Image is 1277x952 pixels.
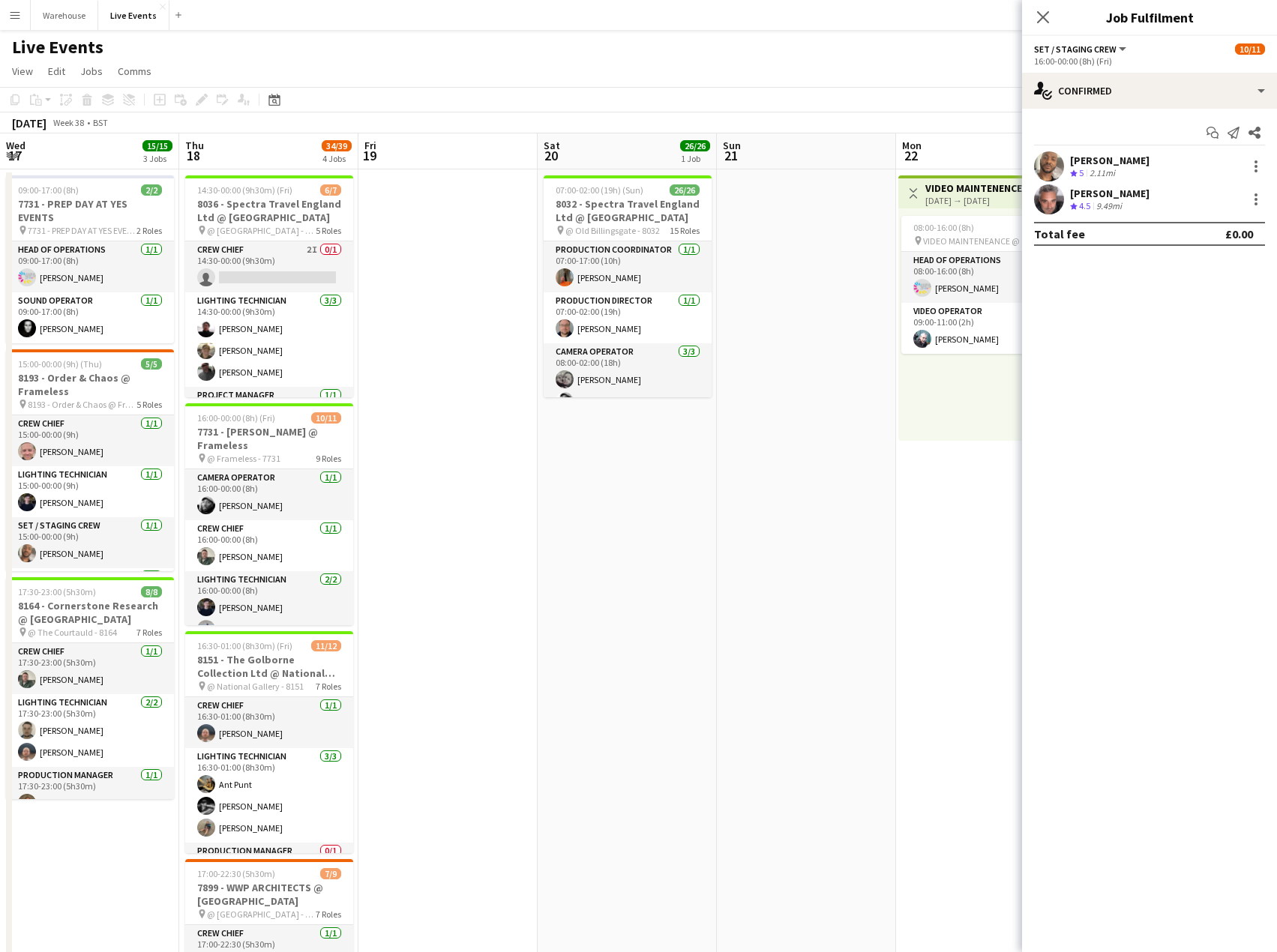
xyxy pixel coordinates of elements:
app-job-card: 15:00-00:00 (9h) (Thu)5/58193 - Order & Chaos @ Frameless 8193 - Order & Chaos @ Frameless5 Roles... [6,349,174,571]
span: 7 Roles [136,627,162,638]
div: 17:30-23:00 (5h30m)8/88164 - Cornerstone Research @ [GEOGRAPHIC_DATA] @ The Courtauld - 81647 Rol... [6,577,174,799]
app-card-role: Production Manager0/1 [185,843,353,894]
span: 07:00-02:00 (19h) (Sun) [556,184,643,196]
app-card-role: Set / Staging Crew1/115:00-00:00 (9h)[PERSON_NAME] [6,517,174,568]
span: 34/39 [322,140,352,151]
span: 5 Roles [316,225,341,236]
span: 4.5 [1079,200,1090,211]
button: Live Events [98,1,169,30]
span: @ [GEOGRAPHIC_DATA] - 7899 [207,909,316,920]
app-job-card: 14:30-00:00 (9h30m) (Fri)6/78036 - Spectra Travel England Ltd @ [GEOGRAPHIC_DATA] @ [GEOGRAPHIC_D... [185,175,353,397]
span: View [12,64,33,78]
span: @ The Courtauld - 8164 [28,627,117,638]
div: 16:00-00:00 (8h) (Fri)10/117731 - [PERSON_NAME] @ Frameless @ Frameless - 77319 RolesCamera Opera... [185,403,353,625]
span: 11/12 [311,640,341,651]
button: Warehouse [31,1,98,30]
app-card-role: Crew Chief1/117:30-23:00 (5h30m)[PERSON_NAME] [6,643,174,694]
span: VIDEO MAINTENEANCE @ YES EVENTS [923,235,1032,247]
h3: 8151 - The Golborne Collection Ltd @ National Gallery [185,653,353,680]
div: 3 Jobs [143,153,172,164]
app-card-role: Crew Chief2I0/114:30-00:00 (9h30m) [185,241,353,292]
span: Sun [723,139,741,152]
span: 7 Roles [316,909,341,920]
span: Edit [48,64,65,78]
div: [PERSON_NAME] [1070,154,1150,167]
span: 16:30-01:00 (8h30m) (Fri) [197,640,292,651]
button: Set / Staging Crew [1034,43,1129,55]
span: @ National Gallery - 8151 [207,681,304,692]
span: 5 Roles [136,399,162,410]
a: Edit [42,61,71,81]
span: 7/9 [320,868,341,879]
div: [PERSON_NAME] [1070,187,1150,200]
span: 8193 - Order & Chaos @ Frameless [28,399,136,410]
app-job-card: 07:00-02:00 (19h) (Sun)26/268032 - Spectra Travel England Ltd @ [GEOGRAPHIC_DATA] @ Old Billingsg... [544,175,712,397]
app-job-card: 16:30-01:00 (8h30m) (Fri)11/128151 - The Golborne Collection Ltd @ National Gallery @ National Ga... [185,631,353,853]
app-card-role: Project Manager1/1 [185,387,353,438]
span: 7731 - PREP DAY AT YES EVENTS [28,225,136,236]
span: 16:00-00:00 (8h) (Fri) [197,412,275,424]
h3: Job Fulfilment [1022,7,1277,27]
h3: 7731 - PREP DAY AT YES EVENTS [6,197,174,224]
span: 8/8 [141,586,162,597]
app-card-role: Lighting Technician3/316:30-01:00 (8h30m)Ant Punt[PERSON_NAME][PERSON_NAME] [185,748,353,843]
div: BST [93,117,108,128]
app-card-role: Crew Chief1/115:00-00:00 (9h)[PERSON_NAME] [6,415,174,466]
span: 17:00-22:30 (5h30m) [197,868,275,879]
span: 17:30-23:00 (5h30m) [18,586,96,597]
span: Wed [6,139,25,152]
div: [DATE] → [DATE] [925,195,1037,206]
h3: 8193 - Order & Chaos @ Frameless [6,371,174,398]
span: 21 [721,147,741,164]
a: View [6,61,39,81]
span: 15:00-00:00 (9h) (Thu) [18,358,102,370]
span: 15/15 [142,140,172,151]
h3: 8164 - Cornerstone Research @ [GEOGRAPHIC_DATA] [6,599,174,626]
span: @ Old Billingsgate - 8032 [565,225,660,236]
span: 18 [183,147,204,164]
app-card-role: Head of Operations1/109:00-17:00 (8h)[PERSON_NAME] [6,241,174,292]
span: 09:00-17:00 (8h) [18,184,79,196]
app-card-role: Production Manager1/117:30-23:00 (5h30m)[PERSON_NAME] [6,767,174,818]
app-card-role: Lighting Technician1/115:00-00:00 (9h)[PERSON_NAME] [6,466,174,517]
span: 26/26 [670,184,700,196]
span: Jobs [80,64,103,78]
app-card-role: Head of Operations1/108:00-16:00 (8h)[PERSON_NAME] [901,252,1069,303]
div: £0.00 [1225,226,1253,241]
h3: 7899 - WWP ARCHITECTS @ [GEOGRAPHIC_DATA] [185,881,353,908]
app-card-role: Sound Operator1/109:00-17:00 (8h)[PERSON_NAME] [6,292,174,343]
div: 2.11mi [1087,167,1118,180]
h1: Live Events [12,36,103,58]
h3: VIDEO MAINTENENCE AT YES EVENTS [925,181,1037,195]
app-job-card: 09:00-17:00 (8h)2/27731 - PREP DAY AT YES EVENTS 7731 - PREP DAY AT YES EVENTS2 RolesHead of Oper... [6,175,174,343]
h3: 8036 - Spectra Travel England Ltd @ [GEOGRAPHIC_DATA] [185,197,353,224]
div: 1 Job [681,153,709,164]
span: 2/2 [141,184,162,196]
app-card-role: Lighting Technician2/216:00-00:00 (8h)[PERSON_NAME][PERSON_NAME] [185,571,353,644]
span: 22 [900,147,922,164]
app-card-role: Crew Chief1/116:00-00:00 (8h)[PERSON_NAME] [185,520,353,571]
app-job-card: 08:00-16:00 (8h)2/2 VIDEO MAINTENEANCE @ YES EVENTS2 RolesHead of Operations1/108:00-16:00 (8h)[P... [901,216,1069,354]
span: 08:00-16:00 (8h) [913,222,974,233]
span: @ Frameless - 7731 [207,453,280,464]
div: 4 Jobs [322,153,351,164]
app-card-role: Lighting Technician3/314:30-00:00 (9h30m)[PERSON_NAME][PERSON_NAME][PERSON_NAME] [185,292,353,387]
span: 17 [4,147,25,164]
span: Comms [118,64,151,78]
span: 5/5 [141,358,162,370]
span: 19 [362,147,376,164]
span: Week 38 [49,117,87,128]
span: @ [GEOGRAPHIC_DATA] - 8036 [207,225,316,236]
span: Sat [544,139,560,152]
span: 7 Roles [316,681,341,692]
app-card-role: Video Operator1/109:00-11:00 (2h)[PERSON_NAME] [901,303,1069,354]
app-card-role: Crew Chief1/116:30-01:00 (8h30m)[PERSON_NAME] [185,697,353,748]
span: 10/11 [311,412,341,424]
app-card-role: Production Director1/107:00-02:00 (19h)[PERSON_NAME] [544,292,712,343]
span: 10/11 [1235,43,1265,55]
